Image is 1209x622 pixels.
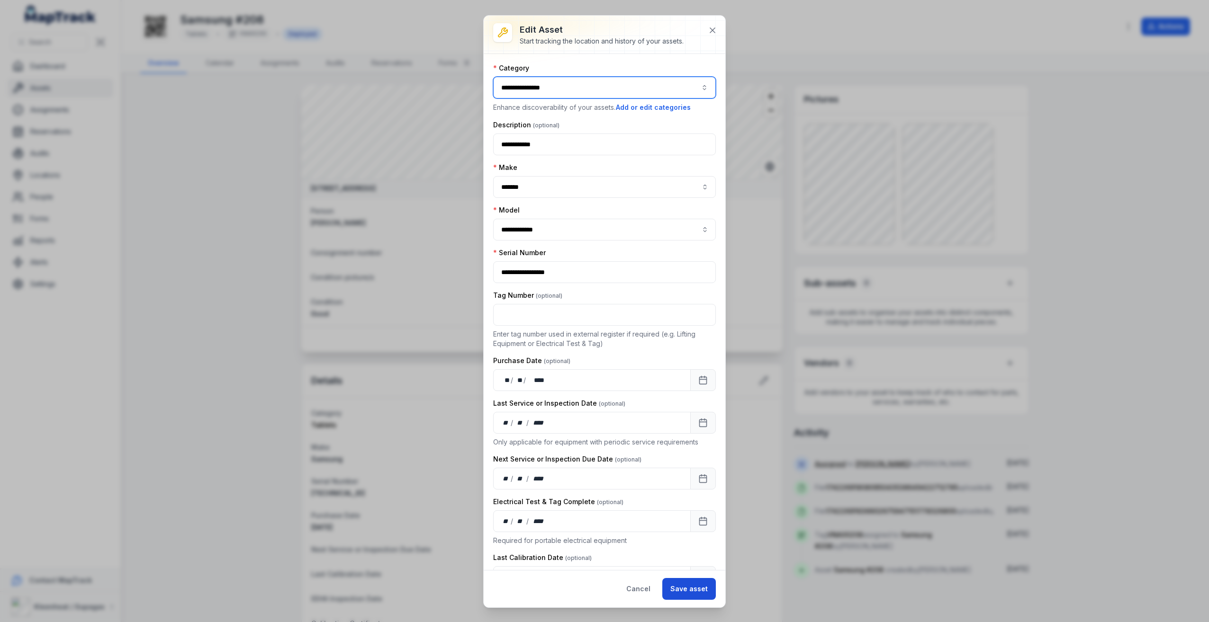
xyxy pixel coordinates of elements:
label: Description [493,120,559,130]
label: Serial Number [493,248,546,258]
label: Last Service or Inspection Date [493,399,625,408]
p: Required for portable electrical equipment [493,536,716,545]
label: Tag Number [493,291,562,300]
div: day, [501,375,511,385]
div: / [511,375,514,385]
p: Enhance discoverability of your assets. [493,102,716,113]
input: asset-edit:cf[8d30bdcc-ee20-45c2-b158-112416eb6043]-label [493,176,716,198]
button: Save asset [662,578,716,600]
button: Calendar [690,369,716,391]
div: / [526,516,530,526]
div: / [523,375,527,385]
label: Next Service or Inspection Due Date [493,454,641,464]
button: Calendar [690,412,716,434]
label: Electrical Test & Tag Complete [493,497,623,506]
p: Enter tag number used in external register if required (e.g. Lifting Equipment or Electrical Test... [493,329,716,348]
label: Purchase Date [493,356,570,365]
div: / [511,516,514,526]
button: Calendar [690,566,716,588]
div: month, [514,375,523,385]
div: day, [501,516,511,526]
p: Only applicable for equipment with periodic service requirements [493,437,716,447]
div: year, [530,474,547,483]
div: Start tracking the location and history of your assets. [520,36,684,46]
div: month, [514,474,527,483]
input: asset-edit:cf[5827e389-34f9-4b46-9346-a02c2bfa3a05]-label [493,219,716,240]
div: day, [501,418,511,427]
button: Calendar [690,510,716,532]
div: day, [501,474,511,483]
div: month, [514,418,527,427]
label: Make [493,163,517,172]
button: Cancel [618,578,659,600]
div: year, [530,516,547,526]
div: / [511,474,514,483]
label: Model [493,205,520,215]
h3: Edit asset [520,23,684,36]
div: / [511,418,514,427]
button: Calendar [690,468,716,489]
div: year, [530,418,547,427]
label: Category [493,63,529,73]
button: Add or edit categories [615,102,691,113]
div: month, [514,516,527,526]
div: / [526,418,530,427]
div: / [526,474,530,483]
label: Last Calibration Date [493,553,592,562]
div: year, [527,375,545,385]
